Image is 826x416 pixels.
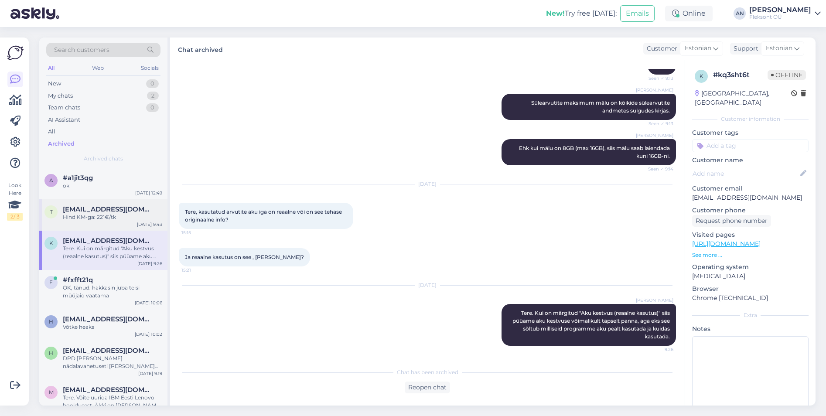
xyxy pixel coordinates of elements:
[137,221,162,228] div: [DATE] 9:43
[135,331,162,338] div: [DATE] 10:02
[734,7,746,20] div: AN
[138,370,162,377] div: [DATE] 9:19
[179,180,676,188] div: [DATE]
[7,44,24,61] img: Askly Logo
[63,323,162,331] div: Võtke heaks
[178,43,223,55] label: Chat archived
[692,215,771,227] div: Request phone number
[63,245,162,260] div: Tere. Kui on märgitud "Aku kestvus (reaalne kasutus)" siis püüame aku kestvuse võimalikult täpsel...
[685,44,711,53] span: Estonian
[84,155,123,163] span: Archived chats
[749,7,811,14] div: [PERSON_NAME]
[63,182,162,190] div: ok
[46,62,56,74] div: All
[63,174,93,182] span: #a1jit3qg
[48,92,73,100] div: My chats
[405,382,450,393] div: Reopen chat
[692,284,809,293] p: Browser
[63,347,154,355] span: Heirokosemets@gmail.com
[730,44,758,53] div: Support
[49,350,53,356] span: H
[63,386,154,394] span: margus@pistrix.ee
[63,355,162,370] div: DPD [PERSON_NAME] nädalavahetuseti [PERSON_NAME] too. Tellisite toote [PERSON_NAME] saate kätte s...
[641,75,673,82] span: Seen ✓ 9:13
[48,116,80,124] div: AI Assistant
[692,324,809,334] p: Notes
[7,181,23,221] div: Look Here
[692,311,809,319] div: Extra
[641,120,673,127] span: Seen ✓ 9:13
[181,229,214,236] span: 15:15
[90,62,106,74] div: Web
[749,14,811,20] div: Fleksont OÜ
[48,103,80,112] div: Team chats
[181,267,214,273] span: 15:21
[63,284,162,300] div: OK, tänud. hakkasin juba teisi müüjaid vaatama
[50,208,53,215] span: t
[146,103,159,112] div: 0
[692,139,809,152] input: Add a tag
[48,140,75,148] div: Archived
[643,44,677,53] div: Customer
[620,5,655,22] button: Emails
[63,315,154,323] span: Heirokosemets@gmail.com
[636,297,673,303] span: [PERSON_NAME]
[692,240,761,248] a: [URL][DOMAIN_NAME]
[692,193,809,202] p: [EMAIL_ADDRESS][DOMAIN_NAME]
[531,99,671,114] span: Sülearvutite maksimum mälu on kõikide sülearvutite andmetes sulgudes kirjas.
[692,293,809,303] p: Chrome [TECHNICAL_ID]
[749,7,821,20] a: [PERSON_NAME]Fleksont OÜ
[641,346,673,353] span: 9:26
[692,263,809,272] p: Operating system
[665,6,713,21] div: Online
[692,156,809,165] p: Customer name
[146,79,159,88] div: 0
[7,213,23,221] div: 2 / 3
[695,89,791,107] div: [GEOGRAPHIC_DATA], [GEOGRAPHIC_DATA]
[49,177,53,184] span: a
[147,92,159,100] div: 2
[139,62,160,74] div: Socials
[54,45,109,55] span: Search customers
[48,127,55,136] div: All
[692,206,809,215] p: Customer phone
[641,166,673,172] span: Seen ✓ 9:14
[397,368,458,376] span: Chat has been archived
[766,44,792,53] span: Estonian
[185,254,304,260] span: Ja reaalne kasutus on see , [PERSON_NAME]?
[63,213,162,221] div: Hind KM-ga: 221€/tk
[692,115,809,123] div: Customer information
[63,205,154,213] span: triin@estravel.ee
[63,237,154,245] span: keijo@planet.ee
[135,300,162,306] div: [DATE] 10:06
[546,9,565,17] b: New!
[700,73,703,79] span: k
[63,276,93,284] span: #fxfft21q
[692,230,809,239] p: Visited pages
[692,272,809,281] p: [MEDICAL_DATA]
[48,79,61,88] div: New
[185,208,343,223] span: Tere, kasutatud arvutite aku iga on reaalne või on see tehase originaalne info?
[713,70,768,80] div: # kq3sht6t
[546,8,617,19] div: Try free [DATE]:
[768,70,806,80] span: Offline
[49,318,53,325] span: H
[519,145,671,159] span: Ehk kui mälu on 8GB (max 16GB), siis mälu saab laiendada kuni 16GB-ni.
[692,184,809,193] p: Customer email
[512,310,671,340] span: Tere. Kui on märgitud "Aku kestvus (reaalne kasutus)" siis püüame aku kestvuse võimalikult täpsel...
[692,128,809,137] p: Customer tags
[693,169,799,178] input: Add name
[636,87,673,93] span: [PERSON_NAME]
[49,240,53,246] span: k
[63,394,162,409] div: Tere. Võite uurida IBM Eesti Lenovo hooldusest. Äkki on [PERSON_NAME] võimalus tellida. [STREET_A...
[137,260,162,267] div: [DATE] 9:26
[179,281,676,289] div: [DATE]
[49,279,53,286] span: f
[49,389,54,396] span: m
[636,132,673,139] span: [PERSON_NAME]
[135,190,162,196] div: [DATE] 12:49
[692,251,809,259] p: See more ...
